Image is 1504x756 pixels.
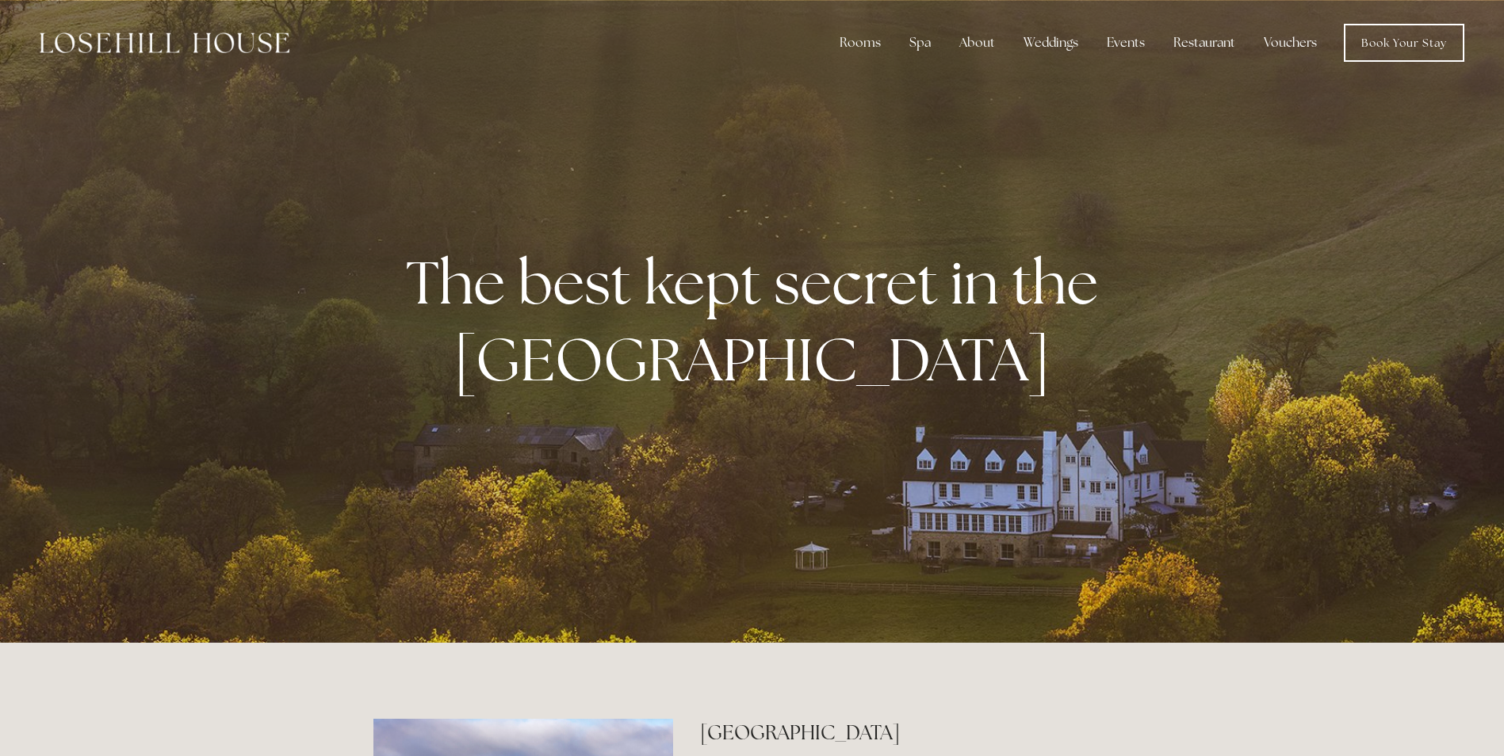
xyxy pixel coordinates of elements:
[1161,27,1248,59] div: Restaurant
[827,27,894,59] div: Rooms
[1344,24,1464,62] a: Book Your Stay
[1011,27,1091,59] div: Weddings
[406,243,1111,399] strong: The best kept secret in the [GEOGRAPHIC_DATA]
[1094,27,1158,59] div: Events
[700,719,1131,746] h2: [GEOGRAPHIC_DATA]
[40,32,289,53] img: Losehill House
[1251,27,1330,59] a: Vouchers
[897,27,943,59] div: Spa
[947,27,1008,59] div: About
